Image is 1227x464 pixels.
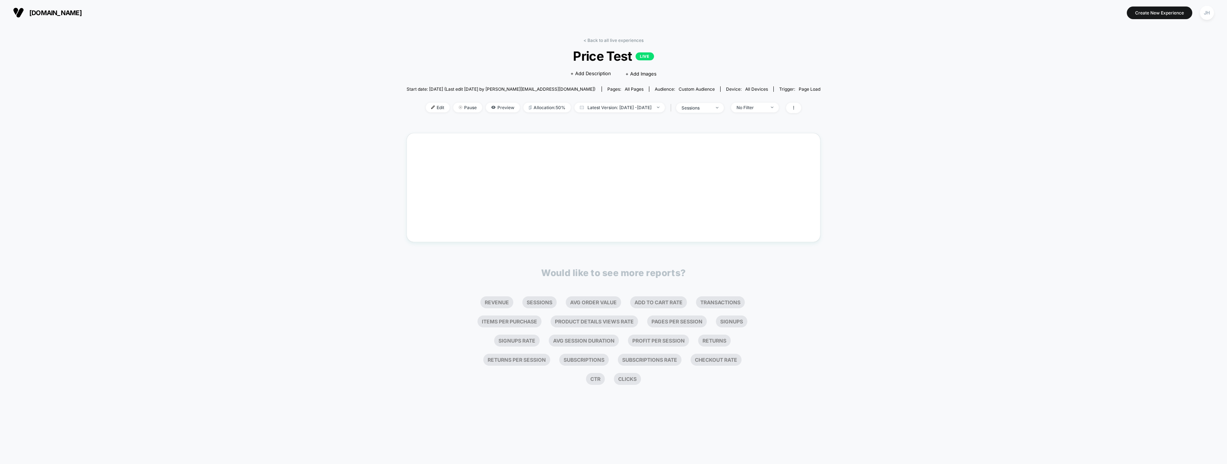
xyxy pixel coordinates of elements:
span: Device: [720,86,773,92]
img: calendar [580,106,584,109]
span: Start date: [DATE] (Last edit [DATE] by [PERSON_NAME][EMAIL_ADDRESS][DOMAIN_NAME]) [407,86,595,92]
span: Custom Audience [679,86,715,92]
li: Signups Rate [494,335,540,347]
li: Checkout Rate [691,354,742,366]
li: Returns Per Session [483,354,550,366]
span: Page Load [799,86,820,92]
div: Trigger: [779,86,820,92]
div: Audience: [655,86,715,92]
div: No Filter [736,105,765,110]
li: Items Per Purchase [477,315,542,327]
li: Subscriptions Rate [618,354,682,366]
span: all devices [745,86,768,92]
li: Avg Order Value [566,296,621,308]
span: Price Test [427,48,800,64]
li: Signups [716,315,747,327]
span: Pause [453,103,482,112]
p: Would like to see more reports? [541,267,686,278]
span: | [668,103,676,113]
div: JH [1200,6,1214,20]
li: Revenue [480,296,513,308]
button: [DOMAIN_NAME] [11,7,84,18]
img: end [459,106,462,109]
li: Profit Per Session [628,335,689,347]
span: all pages [625,86,644,92]
img: end [771,107,773,108]
li: Sessions [522,296,557,308]
span: [DOMAIN_NAME] [29,9,82,17]
li: Avg Session Duration [549,335,619,347]
li: Product Details Views Rate [551,315,638,327]
img: end [716,107,718,108]
li: Transactions [696,296,745,308]
span: Edit [426,103,450,112]
img: Visually logo [13,7,24,18]
div: sessions [682,105,710,111]
div: Pages: [607,86,644,92]
span: + Add Description [570,70,611,77]
p: LIVE [636,52,654,60]
span: + Add Images [625,71,657,77]
img: rebalance [529,106,532,109]
span: Allocation: 50% [523,103,571,112]
a: < Back to all live experiences [583,38,644,43]
img: edit [431,106,435,109]
button: JH [1198,5,1216,20]
li: Subscriptions [559,354,609,366]
button: Create New Experience [1127,7,1192,19]
li: Returns [698,335,731,347]
li: Pages Per Session [647,315,707,327]
span: Latest Version: [DATE] - [DATE] [574,103,665,112]
li: Clicks [614,373,641,385]
span: Preview [486,103,520,112]
li: Ctr [586,373,605,385]
img: end [657,107,659,108]
li: Add To Cart Rate [630,296,687,308]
